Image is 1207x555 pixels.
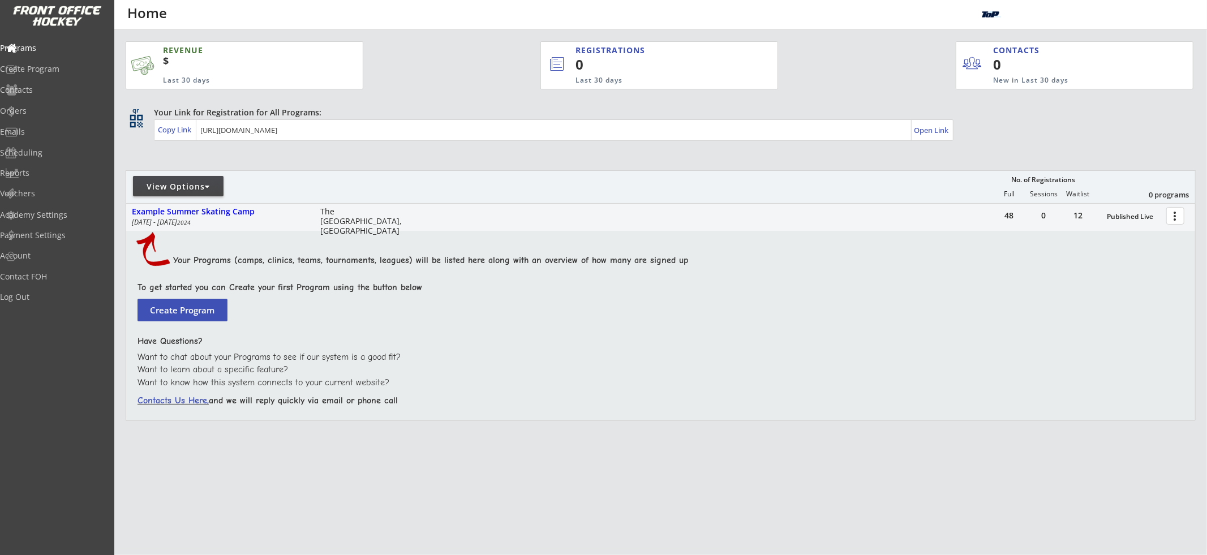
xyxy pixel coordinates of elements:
[575,76,731,85] div: Last 30 days
[1061,190,1095,198] div: Waitlist
[993,212,1026,220] div: 48
[1166,207,1184,225] button: more_vert
[138,335,1176,347] div: Have Questions?
[1062,212,1096,220] div: 12
[173,254,1187,266] div: Your Programs (camps, clinics, teams, tournaments, leagues) will be listed here along with an ove...
[993,190,1026,198] div: Full
[914,122,950,138] a: Open Link
[163,45,308,56] div: REVENUE
[163,76,308,85] div: Last 30 days
[1027,190,1061,198] div: Sessions
[154,107,1161,118] div: Your Link for Registration for All Programs:
[129,107,143,114] div: qr
[575,55,740,74] div: 0
[132,219,305,226] div: [DATE] - [DATE]
[575,45,725,56] div: REGISTRATIONS
[132,207,308,217] div: Example Summer Skating Camp
[138,281,1176,294] div: To get started you can Create your first Program using the button below
[138,395,209,406] font: Contacts Us Here,
[133,181,224,192] div: View Options
[138,394,1176,407] div: and we will reply quickly via email or phone call
[1008,176,1079,184] div: No. of Registrations
[993,55,1063,74] div: 0
[1131,190,1189,200] div: 0 programs
[138,351,1176,389] div: Want to chat about your Programs to see if our system is a good fit? Want to learn about a specif...
[128,113,145,130] button: qr_code
[993,45,1045,56] div: CONTACTS
[1027,212,1061,220] div: 0
[177,218,191,226] em: 2024
[1107,213,1161,221] div: Published Live
[138,299,227,321] button: Create Program
[158,124,194,135] div: Copy Link
[993,76,1140,85] div: New in Last 30 days
[163,54,169,67] sup: $
[320,207,409,235] div: The [GEOGRAPHIC_DATA], [GEOGRAPHIC_DATA]
[914,126,950,135] div: Open Link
